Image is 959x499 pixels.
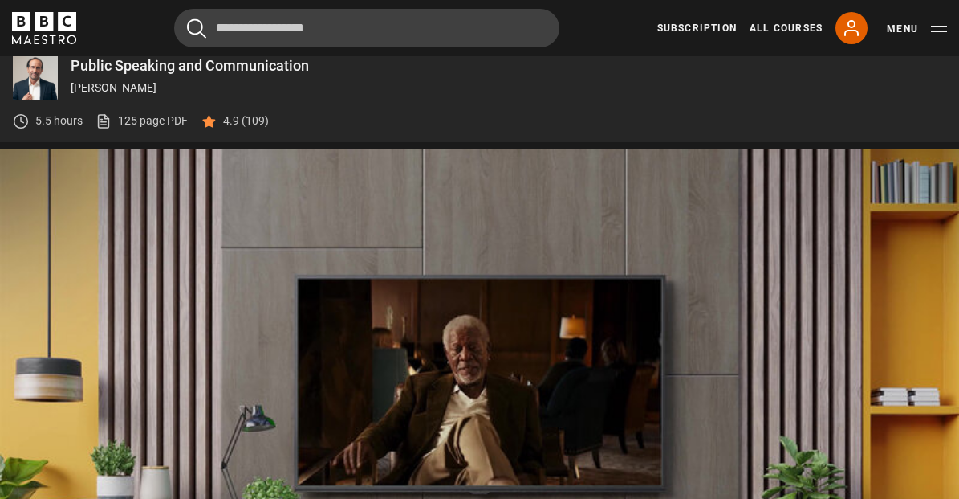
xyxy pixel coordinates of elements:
[71,80,946,96] p: [PERSON_NAME]
[71,59,946,73] p: Public Speaking and Communication
[657,21,737,35] a: Subscription
[12,12,76,44] svg: BBC Maestro
[187,18,206,39] button: Submit the search query
[35,112,83,129] p: 5.5 hours
[887,21,947,37] button: Toggle navigation
[750,21,823,35] a: All Courses
[95,112,188,129] a: 125 page PDF
[174,9,559,47] input: Search
[223,112,269,129] p: 4.9 (109)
